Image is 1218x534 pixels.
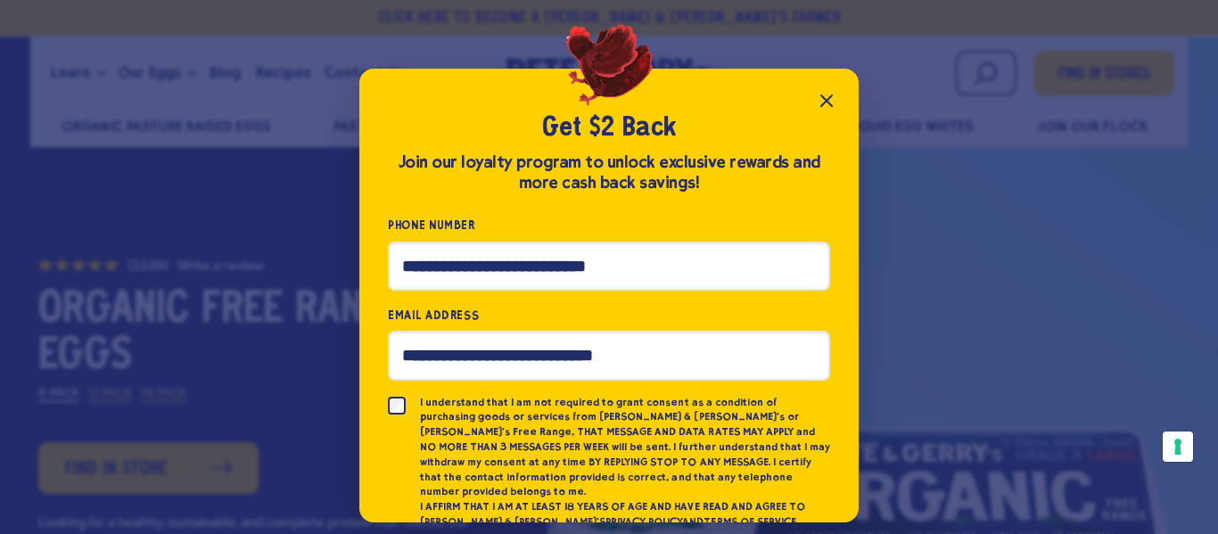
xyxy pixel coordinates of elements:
[704,515,797,530] a: TERMS OF SERVICE.
[388,397,406,415] input: I understand that I am not required to grant consent as a condition of purchasing goods or servic...
[420,395,830,500] p: I understand that I am not required to grant consent as a condition of purchasing goods or servic...
[388,215,830,235] label: Phone Number
[420,499,830,530] p: I AFFIRM THAT I AM AT LEAST 18 YEARS OF AGE AND HAVE READ AND AGREE TO [PERSON_NAME] & [PERSON_NA...
[388,305,830,325] label: Email Address
[1163,431,1193,462] button: Your consent preferences for tracking technologies
[388,111,830,145] h2: Get $2 Back
[605,515,682,530] a: PRIVACY POLICY
[809,83,844,119] button: Close popup
[388,152,830,193] div: Join our loyalty program to unlock exclusive rewards and more cash back savings!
